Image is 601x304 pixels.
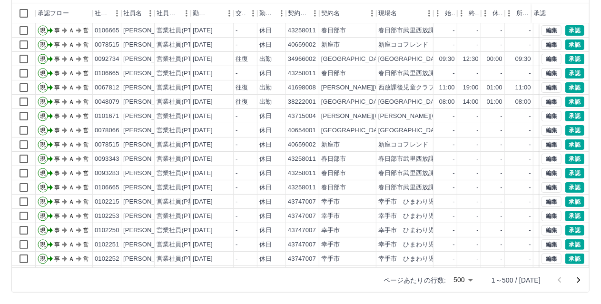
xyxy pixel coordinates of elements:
[542,39,562,50] button: 編集
[123,98,175,107] div: [PERSON_NAME]
[40,41,46,48] text: 現
[83,184,89,191] text: 営
[288,3,308,23] div: 契約コード
[236,3,246,23] div: 交通費
[453,155,455,164] div: -
[321,40,340,49] div: 新座市
[542,254,562,264] button: 編集
[123,126,175,135] div: [PERSON_NAME]
[123,26,175,35] div: [PERSON_NAME]
[288,98,316,107] div: 38222001
[565,239,584,250] button: 承認
[487,98,502,107] div: 01:00
[236,155,237,164] div: -
[453,183,455,192] div: -
[69,70,74,77] text: Ａ
[439,55,455,64] div: 09:30
[378,197,460,206] div: 幸手市 ひまわり児童クラブ
[321,197,340,206] div: 幸手市
[529,40,531,49] div: -
[321,55,387,64] div: [GEOGRAPHIC_DATA]
[501,169,502,178] div: -
[236,69,237,78] div: -
[193,3,209,23] div: 勤務日
[542,196,562,207] button: 編集
[157,112,207,121] div: 営業社員(PT契約)
[83,41,89,48] text: 営
[40,127,46,134] text: 現
[487,55,502,64] div: 00:00
[40,184,46,191] text: 現
[209,7,222,20] button: ソート
[378,155,478,164] div: 春日部市武里西放課後児童クラブ２
[487,83,502,92] div: 01:00
[123,212,175,221] div: [PERSON_NAME]
[529,140,531,149] div: -
[532,3,581,23] div: 承認
[83,27,89,34] text: 営
[477,112,479,121] div: -
[565,254,584,264] button: 承認
[569,271,588,290] button: 次のページへ
[123,40,175,49] div: [PERSON_NAME]
[501,126,502,135] div: -
[439,83,455,92] div: 11:00
[565,97,584,107] button: 承認
[501,183,502,192] div: -
[157,183,207,192] div: 営業社員(PT契約)
[453,112,455,121] div: -
[123,197,175,206] div: [PERSON_NAME]
[193,98,213,107] div: [DATE]
[378,69,478,78] div: 春日部市武里西放課後児童クラブ２
[453,140,455,149] div: -
[565,225,584,235] button: 承認
[378,55,540,64] div: [GEOGRAPHIC_DATA]子育てプレイス[PERSON_NAME]
[123,3,142,23] div: 社員名
[565,54,584,64] button: 承認
[54,184,60,191] text: 事
[95,55,119,64] div: 0092734
[542,125,562,136] button: 編集
[83,127,89,134] text: 営
[321,83,439,92] div: [PERSON_NAME][GEOGRAPHIC_DATA]
[501,112,502,121] div: -
[450,273,476,287] div: 500
[321,126,387,135] div: [GEOGRAPHIC_DATA]
[69,56,74,62] text: Ａ
[275,6,289,20] button: メニュー
[515,55,531,64] div: 09:30
[542,25,562,36] button: 編集
[434,3,457,23] div: 始業
[477,69,479,78] div: -
[565,82,584,93] button: 承認
[469,3,479,23] div: 終業
[193,140,213,149] div: [DATE]
[54,141,60,148] text: 事
[69,141,74,148] text: Ａ
[378,126,541,135] div: [GEOGRAPHIC_DATA]立[GEOGRAPHIC_DATA]教育学校
[288,140,316,149] div: 40659002
[259,126,272,135] div: 休日
[453,40,455,49] div: -
[565,39,584,50] button: 承認
[236,183,237,192] div: -
[38,3,69,23] div: 承認フロー
[193,183,213,192] div: [DATE]
[319,3,376,23] div: 契約名
[321,69,346,78] div: 春日部市
[193,197,213,206] div: [DATE]
[365,6,379,20] button: メニュー
[69,198,74,205] text: Ａ
[40,84,46,91] text: 現
[69,170,74,177] text: Ａ
[515,83,531,92] div: 11:00
[40,156,46,162] text: 現
[565,139,584,150] button: 承認
[259,26,272,35] div: 休日
[288,26,316,35] div: 43258011
[36,3,93,23] div: 承認フロー
[565,111,584,121] button: 承認
[378,112,527,121] div: [PERSON_NAME][GEOGRAPHIC_DATA]立東小学校
[288,169,316,178] div: 43258011
[236,83,248,92] div: 往復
